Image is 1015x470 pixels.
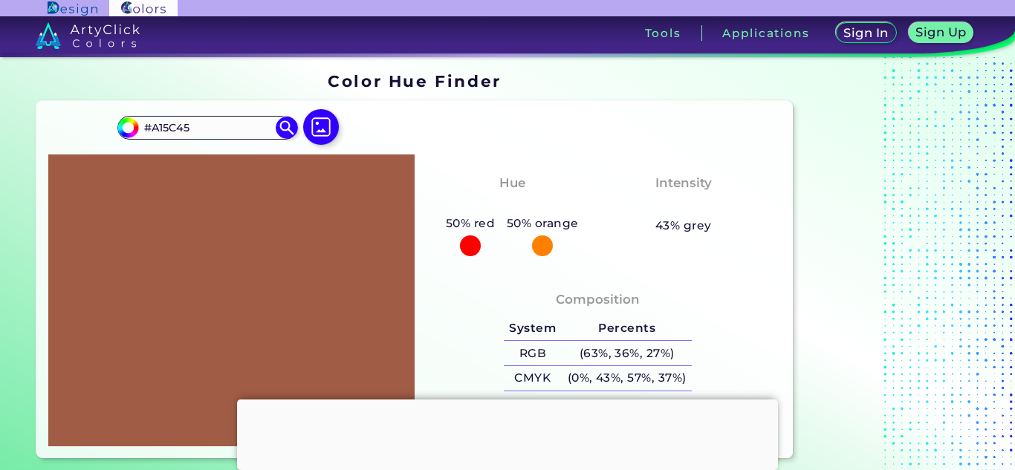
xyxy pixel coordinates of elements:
[464,196,560,214] h3: Red-Orange
[499,172,525,194] h4: Hue
[303,109,339,145] img: icon picture
[504,316,562,341] h5: System
[839,24,894,42] a: Sign In
[846,27,886,39] h5: Sign In
[722,27,809,39] h3: Applications
[562,341,692,365] h5: (63%, 36%, 27%)
[556,289,640,310] h4: Composition
[504,366,562,391] h5: CMYK
[562,366,692,391] h5: (0%, 43%, 57%, 37%)
[237,399,778,466] iframe: Advertisement
[36,22,140,49] img: logo_artyclick_colors_white.svg
[328,70,501,92] h1: Color Hue Finder
[799,66,985,464] iframe: Advertisement
[562,316,692,341] h5: Percents
[655,172,712,194] h4: Intensity
[912,24,970,42] a: Sign Up
[276,117,298,139] img: icon search
[504,341,562,365] h5: RGB
[655,216,712,235] h5: 43% grey
[440,214,501,233] h5: 50% red
[48,1,97,16] img: ArtyClick Design logo
[139,118,277,138] input: type color..
[918,27,964,38] h5: Sign Up
[649,196,719,214] h3: Medium
[645,27,681,39] h3: Tools
[501,214,584,233] h5: 50% orange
